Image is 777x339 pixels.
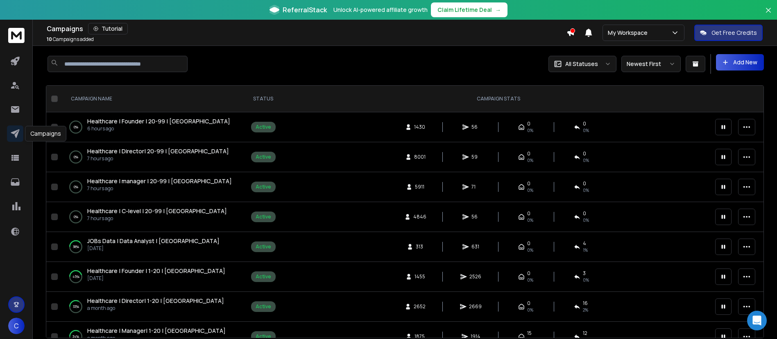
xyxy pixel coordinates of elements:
span: 0 % [583,187,589,193]
span: 0% [527,187,533,193]
div: Active [256,273,271,280]
p: Unlock AI-powered affiliate growth [333,6,428,14]
span: 0 [527,210,530,217]
button: Add New [716,54,764,71]
button: Tutorial [88,23,128,34]
td: 0%Healthcare | Director| 20-99 | [GEOGRAPHIC_DATA]7 hours ago [61,142,240,172]
span: 1455 [415,273,425,280]
button: Close banner [763,5,774,25]
span: 0 % [583,127,589,134]
p: Campaigns added [47,36,94,43]
a: Healthcare | Founder | 20-99 | [GEOGRAPHIC_DATA] [87,117,230,125]
span: 71 [471,184,480,190]
span: 0 % [583,217,589,223]
th: CAMPAIGN NAME [61,86,240,112]
p: [DATE] [87,245,220,252]
span: 0 [583,121,586,127]
span: 0 [583,150,586,157]
a: Healthcare | Director| 20-99 | [GEOGRAPHIC_DATA] [87,147,229,155]
div: Open Intercom Messenger [747,311,767,330]
p: 33 % [73,303,79,311]
p: [DATE] [87,275,225,282]
span: 0% [527,127,533,134]
p: 0 % [74,153,78,161]
div: Active [256,214,271,220]
span: 4 [583,240,586,247]
span: 0 [527,180,530,187]
div: Active [256,184,271,190]
span: 15 [527,330,532,337]
span: 0 [527,300,530,307]
span: 1430 [414,124,425,130]
span: → [495,6,501,14]
th: CAMPAIGN STATS [286,86,710,112]
span: 0 % [583,157,589,164]
th: STATUS [240,86,286,112]
p: 7 hours ago [87,215,227,222]
a: Healthcare | Founder | 1-20 | [GEOGRAPHIC_DATA] [87,267,225,275]
p: 7 hours ago [87,185,232,192]
div: Campaigns [25,126,66,141]
div: Active [256,154,271,160]
a: Healthcare | Manager| 1-20 | [GEOGRAPHIC_DATA] [87,327,226,335]
span: 0% [527,157,533,164]
span: 0% [527,217,533,223]
span: 10 [47,36,52,43]
p: All Statuses [565,60,598,68]
span: 12 [583,330,587,337]
span: 2669 [469,303,482,310]
span: 0 [527,270,530,277]
button: Claim Lifetime Deal→ [431,2,507,17]
span: 313 [416,243,424,250]
p: 45 % [72,273,79,281]
p: 7 hours ago [87,155,229,162]
td: 0%Healthcare | manager | 20-99 | [GEOGRAPHIC_DATA]7 hours ago [61,172,240,202]
p: My Workspace [608,29,651,37]
td: 33%Healthcare | Director| 1-20 | [GEOGRAPHIC_DATA]a month ago [61,292,240,322]
td: 0%Healthcare | Founder | 20-99 | [GEOGRAPHIC_DATA]6 hours ago [61,112,240,142]
span: ReferralStack [283,5,327,15]
td: 0%Healthcare | C-level | 20-99 | [GEOGRAPHIC_DATA]7 hours ago [61,202,240,232]
a: JOBs Data | Data Analyst | [GEOGRAPHIC_DATA] [87,237,220,245]
p: a month ago [87,305,224,312]
span: 0 [527,150,530,157]
span: 0 [583,210,586,217]
span: 2526 [469,273,481,280]
button: C [8,318,25,334]
div: Active [256,243,271,250]
p: Get Free Credits [711,29,757,37]
span: 0% [527,277,533,283]
a: Healthcare | Director| 1-20 | [GEOGRAPHIC_DATA] [87,297,224,305]
span: 59 [471,154,480,160]
div: Campaigns [47,23,566,34]
span: Healthcare | Director| 1-20 | [GEOGRAPHIC_DATA] [87,297,224,305]
span: 0 % [583,277,589,283]
span: 0 [583,180,586,187]
span: 1 % [583,247,588,253]
span: 56 [471,124,480,130]
span: 631 [471,243,480,250]
a: Healthcare | manager | 20-99 | [GEOGRAPHIC_DATA] [87,177,232,185]
div: Active [256,303,271,310]
div: Active [256,124,271,130]
span: 2 % [583,307,588,313]
span: 4846 [413,214,426,220]
button: Newest First [621,56,681,72]
button: Get Free Credits [694,25,763,41]
span: 2652 [414,303,426,310]
a: Healthcare | C-level | 20-99 | [GEOGRAPHIC_DATA] [87,207,227,215]
span: 56 [471,214,480,220]
span: 3 [583,270,586,277]
span: Healthcare | Manager| 1-20 | [GEOGRAPHIC_DATA] [87,327,226,334]
span: 0 [527,121,530,127]
span: 5911 [415,184,424,190]
span: 0% [527,247,533,253]
p: 0 % [74,183,78,191]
